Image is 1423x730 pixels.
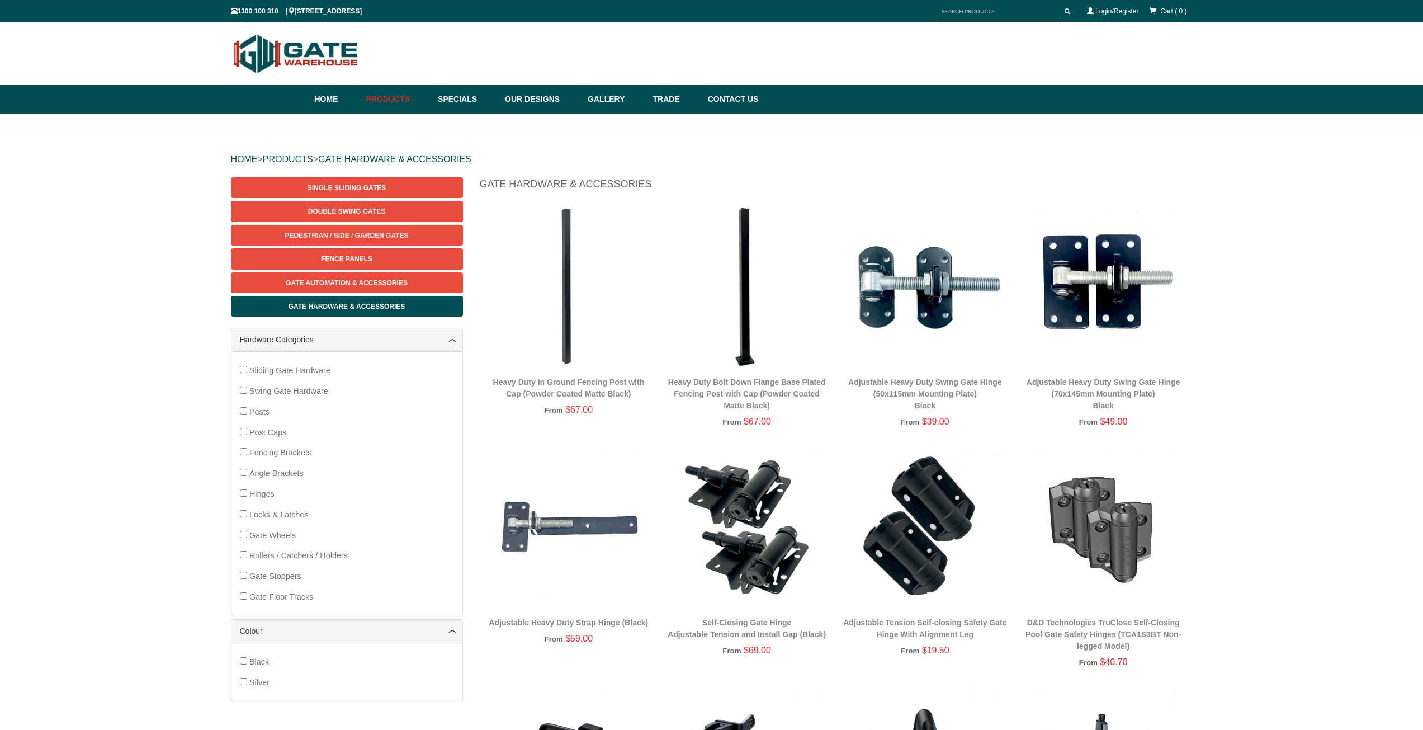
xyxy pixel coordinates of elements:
input: SEARCH PRODUCTS [936,4,1061,18]
a: Single Sliding Gates [231,177,463,198]
a: GATE HARDWARE & ACCESSORIES [318,154,471,164]
a: Home [315,85,361,114]
a: Adjustable Heavy Duty Strap Hinge (Black) [489,618,649,627]
span: Gate Stoppers [249,572,301,581]
span: Swing Gate Hardware [249,387,328,395]
span: From [901,418,919,426]
span: $67.00 [744,417,771,426]
a: Trade [647,85,702,114]
img: Heavy Duty In Ground Fencing Post with Cap (Powder Coated Matte Black) - Gate Warehouse [485,202,653,370]
span: From [722,647,741,655]
a: Double Swing Gates [231,201,463,222]
span: Locks & Latches [249,510,309,519]
span: Gate Hardware & Accessories [289,303,405,310]
span: Sliding Gate Hardware [249,366,330,375]
a: Self-Closing Gate HingeAdjustable Tension and Install Gap (Black) [668,618,826,639]
span: Post Caps [249,428,286,437]
img: D&D Technologies TruClose Self-Closing Pool Gate Safety Hinges (TCA1S3BT Non-legged Model) - Gate... [1020,443,1187,610]
span: From [545,406,563,415]
span: $39.00 [922,417,949,426]
span: $19.50 [922,646,949,655]
span: Pedestrian / Side / Garden Gates [285,232,408,239]
div: > > [231,142,1193,177]
a: Heavy Duty Bolt Down Flange Base Plated Fencing Post with Cap (Powder Coated Matte Black) [668,378,826,410]
a: Colour [240,625,454,637]
a: Our Designs [499,85,582,114]
img: Self-Closing Gate Hinge - Adjustable Tension and Install Gap (Black) - Gate Warehouse [663,443,830,610]
span: Gate Floor Tracks [249,592,313,601]
span: From [545,635,563,643]
a: Adjustable Heavy Duty Swing Gate Hinge (50x115mm Mounting Plate)Black [848,378,1002,410]
h1: Gate Hardware & Accessories [480,177,1193,197]
span: Gate Wheels [249,531,296,540]
span: $40.70 [1100,657,1127,667]
span: 1300 100 310 | [STREET_ADDRESS] [231,7,362,15]
span: From [1079,658,1098,667]
span: Cart ( 0 ) [1160,7,1186,15]
a: Specials [432,85,499,114]
span: Rollers / Catchers / Holders [249,551,348,560]
span: From [722,418,741,426]
span: From [1079,418,1098,426]
img: Adjustable Heavy Duty Swing Gate Hinge (50x115mm Mounting Plate) - Black - Gate Warehouse [841,202,1009,370]
span: $69.00 [744,646,771,655]
span: Gate Automation & Accessories [286,279,408,287]
span: From [901,647,919,655]
a: HOME [231,154,258,164]
a: Gate Automation & Accessories [231,272,463,293]
span: $67.00 [565,405,593,415]
img: Adjustable Heavy Duty Swing Gate Hinge (70x145mm Mounting Plate) - Black - Gate Warehouse [1020,202,1187,370]
a: Products [361,85,433,114]
span: Hinges [249,489,275,498]
img: Heavy Duty Bolt Down Flange Base Plated Fencing Post with Cap (Powder Coated Matte Black) - Gate ... [663,202,830,370]
a: Contact Us [702,85,759,114]
a: D&D Technologies TruClose Self-Closing Pool Gate Safety Hinges (TCA1S3BT Non-legged Model) [1025,618,1181,651]
a: Login/Register [1095,7,1138,15]
a: Hardware Categories [240,334,454,346]
span: Silver [249,678,270,687]
img: Gate Warehouse [231,28,361,79]
a: Fence Panels [231,248,463,269]
span: Fencing Brackets [249,448,311,457]
a: Adjustable Heavy Duty Swing Gate Hinge (70x145mm Mounting Plate)Black [1027,378,1180,410]
span: Double Swing Gates [308,208,385,215]
span: Angle Brackets [249,469,304,478]
span: Posts [249,407,270,416]
span: $49.00 [1100,417,1127,426]
a: Pedestrian / Side / Garden Gates [231,225,463,246]
img: Adjustable Tension Self-closing Safety Gate Hinge With Alignment Leg - Gate Warehouse [841,443,1009,610]
a: PRODUCTS [263,154,313,164]
span: $59.00 [565,634,593,643]
a: Heavy Duty In Ground Fencing Post with Cap (Powder Coated Matte Black) [493,378,645,398]
a: Adjustable Tension Self-closing Safety Gate Hinge With Alignment Leg [843,618,1006,639]
img: Adjustable Heavy Duty Strap Hinge (Black) - Gate Warehouse [485,443,653,610]
a: Gate Hardware & Accessories [231,296,463,317]
span: Single Sliding Gates [308,184,386,192]
span: Black [249,657,269,666]
span: Fence Panels [321,255,372,263]
a: Gallery [582,85,647,114]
